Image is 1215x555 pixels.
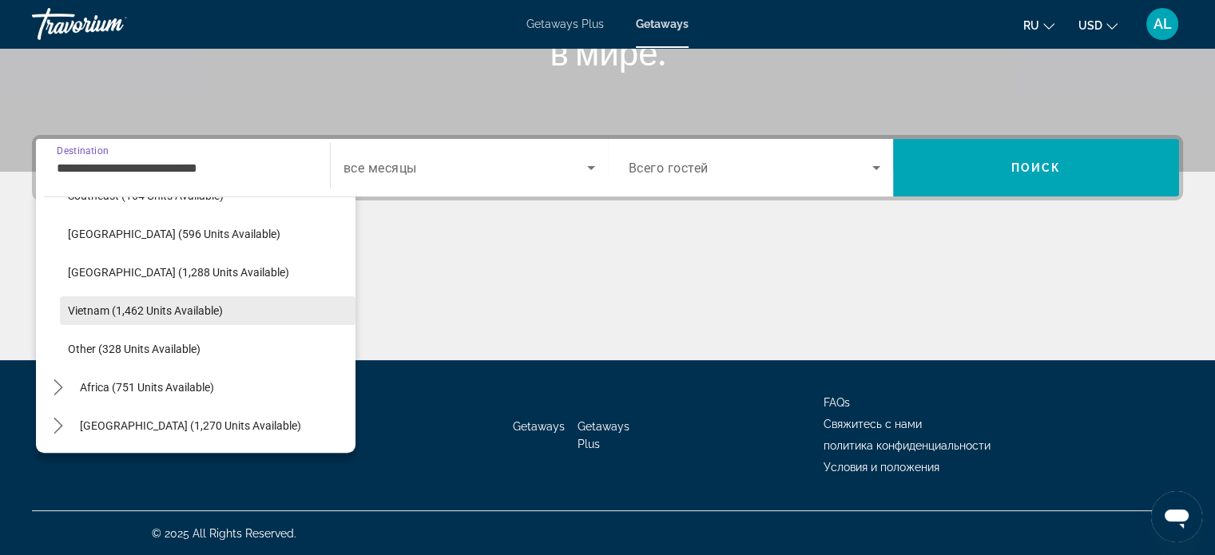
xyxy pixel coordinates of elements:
[60,258,355,287] button: Select destination: Thailand (1,288 units available)
[629,161,709,176] span: Всего гостей
[824,439,991,452] a: политика конфиденциальности
[60,335,355,363] button: Select destination: Other (328 units available)
[152,527,296,540] span: © 2025 All Rights Reserved.
[72,373,355,402] button: Select destination: Africa (751 units available)
[32,3,192,45] a: Travorium
[80,419,301,432] span: [GEOGRAPHIC_DATA] (1,270 units available)
[60,220,355,248] button: Select destination: Taiwan (596 units available)
[824,418,922,430] a: Свяжитесь с нами
[72,411,355,440] button: Select destination: Middle East (1,270 units available)
[44,412,72,440] button: Toggle Middle East (1,270 units available) submenu
[60,296,355,325] button: Select destination: Vietnam (1,462 units available)
[1011,161,1062,174] span: Поиск
[57,159,309,178] input: Select destination
[68,266,289,279] span: [GEOGRAPHIC_DATA] (1,288 units available)
[1153,16,1172,32] span: AL
[1023,14,1054,37] button: Change language
[893,139,1179,196] button: Search
[36,139,1179,196] div: Search widget
[44,374,72,402] button: Toggle Africa (751 units available) submenu
[1151,491,1202,542] iframe: Кнопка запуска окна обмена сообщениями
[1078,14,1118,37] button: Change currency
[578,420,629,450] a: Getaways Plus
[68,228,280,240] span: [GEOGRAPHIC_DATA] (596 units available)
[60,181,355,210] button: Select destination: Southeast (164 units available)
[68,343,201,355] span: Other (328 units available)
[57,145,109,156] span: Destination
[513,420,565,433] a: Getaways
[36,188,355,453] div: Destination options
[636,18,689,30] a: Getaways
[824,396,850,409] a: FAQs
[824,461,939,474] a: Условия и положения
[1078,19,1102,32] span: USD
[526,18,604,30] a: Getaways Plus
[343,161,417,176] span: все месяцы
[80,381,214,394] span: Africa (751 units available)
[1142,7,1183,41] button: User Menu
[1023,19,1039,32] span: ru
[68,304,223,317] span: Vietnam (1,462 units available)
